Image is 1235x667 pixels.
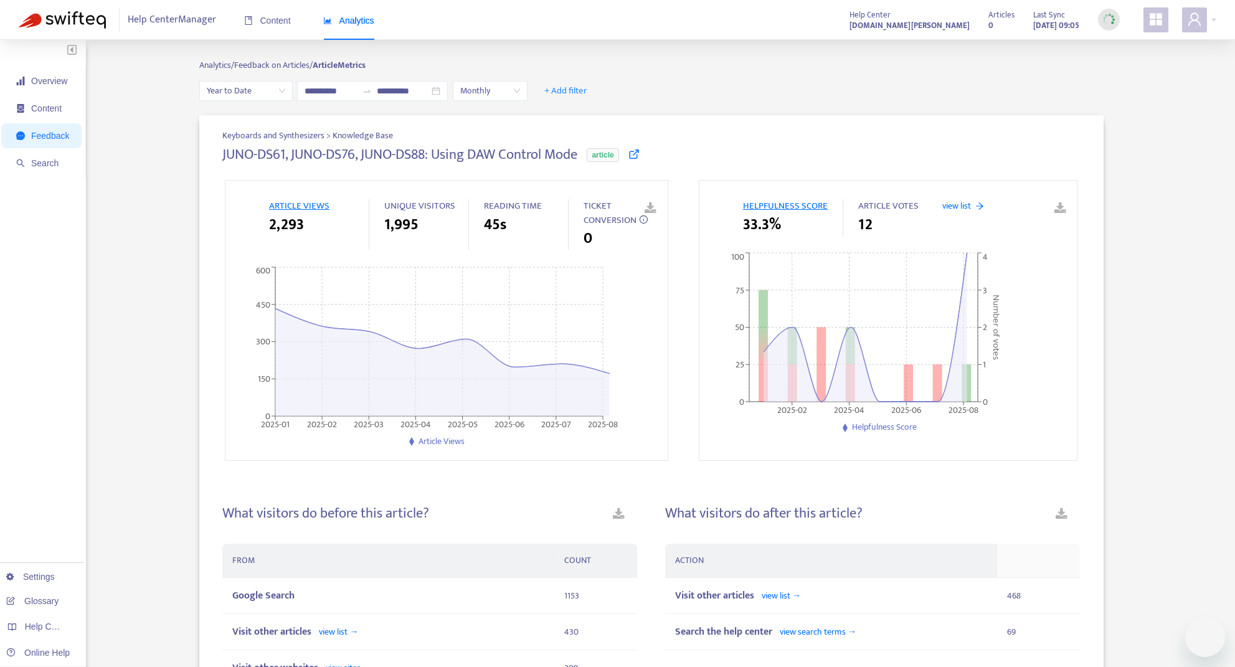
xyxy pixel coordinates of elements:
[983,395,988,409] tspan: 0
[942,199,971,212] span: view list
[777,403,807,417] tspan: 2025-02
[232,587,295,604] span: Google Search
[323,16,332,25] span: area-chart
[222,505,429,522] h4: What visitors do before this article?
[128,8,216,32] span: Help Center Manager
[541,417,571,432] tspan: 2025-07
[1101,12,1117,27] img: sync_loading.0b5143dde30e3a21642e.gif
[891,403,921,417] tspan: 2025-06
[323,16,374,26] span: Analytics
[269,214,304,236] span: 2,293
[6,596,59,606] a: Glossary
[256,263,270,278] tspan: 600
[31,158,59,168] span: Search
[949,403,978,417] tspan: 2025-08
[1148,12,1163,27] span: appstore
[261,417,290,432] tspan: 2025-01
[6,648,70,658] a: Online Help
[564,625,579,639] span: 430
[222,146,577,163] h4: JUNO-DS61, JUNO-DS76, JUNO-DS88: Using DAW Control Mode
[780,625,856,639] span: view search terms →
[16,77,25,85] span: signal
[988,8,1015,22] span: Articles
[448,417,478,432] tspan: 2025-05
[207,82,285,100] span: Year to Date
[858,214,873,236] span: 12
[419,434,465,448] span: Article Views
[731,250,744,264] tspan: 100
[1187,12,1202,27] span: user
[544,83,587,98] span: + Add filter
[256,297,270,311] tspan: 450
[25,622,76,632] span: Help Centers
[384,198,455,214] span: UNIQUE VISITORS
[1007,625,1016,639] span: 69
[354,417,384,432] tspan: 2025-03
[735,321,744,335] tspan: 50
[852,420,917,434] span: Helpfulness Score
[307,417,337,432] tspan: 2025-02
[400,417,431,432] tspan: 2025-04
[834,403,864,417] tspan: 2025-04
[665,505,863,522] h4: What visitors do after this article?
[983,321,987,335] tspan: 2
[983,250,988,264] tspan: 4
[1007,589,1021,603] span: 468
[739,395,744,409] tspan: 0
[494,417,524,432] tspan: 2025-06
[983,283,987,298] tspan: 3
[222,128,326,143] span: Keyboards and Synthesizers
[256,334,270,349] tspan: 300
[313,58,366,72] strong: Article Metrics
[736,357,744,372] tspan: 25
[849,19,970,32] strong: [DOMAIN_NAME][PERSON_NAME]
[988,19,993,32] strong: 0
[554,544,637,578] th: COUNT
[587,148,618,162] span: article
[675,623,772,640] span: Search the help center
[362,86,372,96] span: swap-right
[31,76,67,86] span: Overview
[743,214,781,236] span: 33.3%
[743,198,828,214] span: HELPFULNESS SCORE
[983,357,986,372] tspan: 1
[1033,8,1065,22] span: Last Sync
[244,16,253,25] span: book
[849,18,970,32] a: [DOMAIN_NAME][PERSON_NAME]
[16,104,25,113] span: container
[6,572,55,582] a: Settings
[460,82,520,100] span: Monthly
[269,198,329,214] span: ARTICLE VIEWS
[244,16,291,26] span: Content
[762,589,801,603] span: view list →
[858,198,919,214] span: ARTICLE VOTES
[484,198,542,214] span: READING TIME
[484,214,506,236] span: 45s
[975,202,984,211] span: arrow-right
[31,103,62,113] span: Content
[16,131,25,140] span: message
[584,198,636,228] span: TICKET CONVERSION
[849,8,891,22] span: Help Center
[988,295,1004,360] tspan: Number of votes
[736,283,744,298] tspan: 75
[535,81,597,101] button: + Add filter
[333,129,393,142] span: Knowledge Base
[319,625,358,639] span: view list →
[31,131,69,141] span: Feedback
[675,587,754,604] span: Visit other articles
[384,214,419,236] span: 1,995
[258,372,270,386] tspan: 150
[265,409,270,423] tspan: 0
[665,544,997,578] th: ACTION
[1185,617,1225,657] iframe: メッセージングウィンドウの起動ボタン、進行中の会話
[326,128,333,143] span: >
[564,589,579,603] span: 1153
[362,86,372,96] span: to
[1033,19,1079,32] strong: [DATE] 09:05
[199,58,313,72] span: Analytics/ Feedback on Articles/
[588,417,618,432] tspan: 2025-08
[584,227,592,250] span: 0
[232,623,311,640] span: Visit other articles
[16,159,25,168] span: search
